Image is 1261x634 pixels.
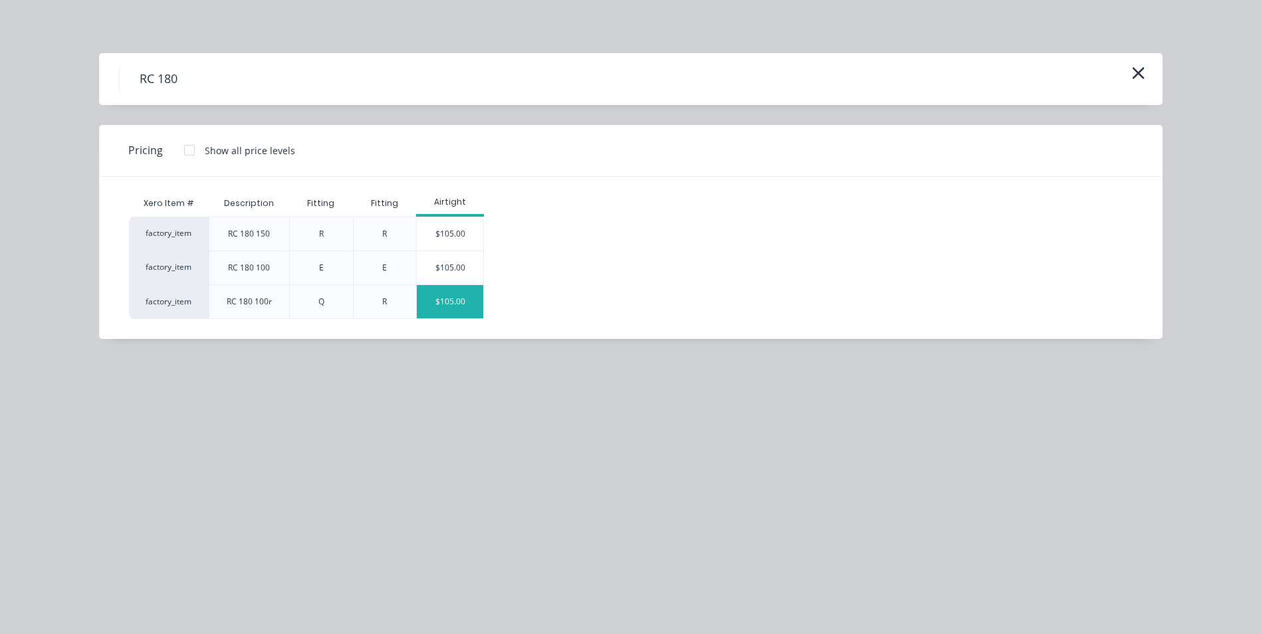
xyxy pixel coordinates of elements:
[228,262,270,274] div: RC 180 100
[319,228,324,240] div: R
[227,296,272,308] div: RC 180 100r
[318,296,324,308] div: Q
[129,217,209,251] div: factory_item
[382,296,387,308] div: R
[382,228,387,240] div: R
[417,217,483,251] div: $105.00
[382,262,387,274] div: E
[416,196,484,208] div: Airtight
[129,251,209,284] div: factory_item
[205,144,295,158] div: Show all price levels
[128,142,163,158] span: Pricing
[360,187,409,220] div: Fitting
[129,190,209,217] div: Xero Item #
[319,262,324,274] div: E
[417,251,483,284] div: $105.00
[417,285,483,318] div: $105.00
[129,284,209,319] div: factory_item
[296,187,345,220] div: Fitting
[119,66,197,92] h4: RC 180
[213,187,285,220] div: Description
[228,228,270,240] div: RC 180 150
